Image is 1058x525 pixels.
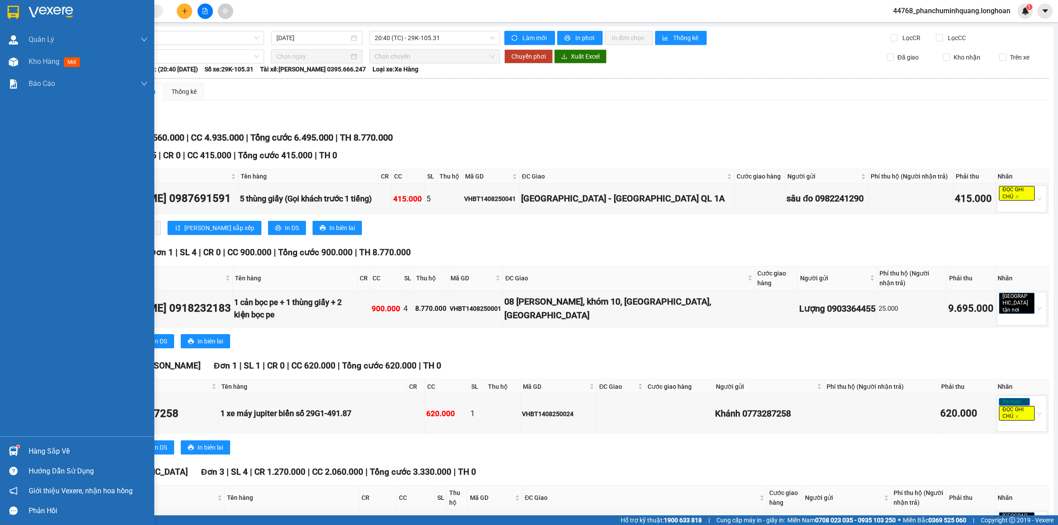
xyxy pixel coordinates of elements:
sup: 1 [17,445,19,448]
td: VHBT1408250001 [448,290,503,328]
span: Mã GD [451,273,494,283]
span: Hỗ trợ kỹ thuật: [621,515,702,525]
span: close [1015,194,1019,199]
th: CC [397,486,435,510]
div: Khánh 0773287258 [715,407,823,421]
span: Giới thiệu Vexere, nhận hoa hồng [29,485,133,496]
div: VHBT1408250024 [522,409,596,419]
span: Lọc CC [944,33,967,43]
button: Chuyển phơi [504,49,553,63]
span: | [199,247,201,257]
th: Phí thu hộ (Người nhận trả) [891,486,947,510]
span: Xe máy [999,398,1030,406]
th: Phải thu [947,266,995,290]
div: Hàng sắp về [29,445,148,458]
button: bar-chartThống kê [655,31,707,45]
span: In biên lai [197,443,223,452]
th: Cước giao hàng [645,380,714,394]
th: CC [425,380,469,394]
span: Chuyến: (20:40 [DATE]) [134,64,198,74]
span: Người gửi [800,273,868,283]
span: | [250,467,252,477]
span: Người gửi [787,171,859,181]
span: | [274,247,276,257]
span: Kho hàng [29,57,60,66]
span: | [454,467,456,477]
span: Báo cáo [29,78,55,89]
div: Nhãn [998,493,1046,503]
span: TH 8.770.000 [359,247,411,257]
div: 9.695.000 [948,301,994,316]
span: down [141,36,148,43]
span: Đơn 3 [201,467,224,477]
span: Trên xe [1006,52,1033,62]
span: Tổng cước 415.000 [238,150,313,160]
div: Hướng dẫn sử dụng [29,465,148,478]
span: notification [9,487,18,495]
span: | [223,247,225,257]
th: Tên hàng [219,380,407,394]
div: 1 cản bọc pe + 1 thùng giấy + 2 kiện bọc pe [234,296,356,321]
span: Số xe: 29K-105.31 [205,64,253,74]
span: copyright [1009,517,1015,523]
span: | [239,361,242,371]
button: printerIn biên lai [181,440,230,454]
span: | [227,467,229,477]
span: Thống kê [673,33,700,43]
div: 5 thùng giấy (Gọi khách trước 1 tiếng) [240,193,377,205]
button: printerIn phơi [557,31,603,45]
button: caret-down [1037,4,1053,19]
span: | [365,467,368,477]
button: printerIn biên lai [181,334,230,348]
span: SL 4 [231,467,248,477]
span: CR 1.560.000 [131,132,184,143]
th: SL [469,380,486,394]
span: printer [188,338,194,345]
div: 5 [426,193,436,205]
span: | [287,361,289,371]
th: Tên hàng [225,486,359,510]
span: | [973,515,974,525]
th: Tên hàng [238,169,379,184]
th: SL [425,169,437,184]
div: Nhãn [998,273,1046,283]
div: 08 [PERSON_NAME], khóm 10, [GEOGRAPHIC_DATA], [GEOGRAPHIC_DATA] [504,295,753,323]
button: printerIn biên lai [313,221,362,235]
span: bar-chart [662,35,670,42]
span: Tài xế: [PERSON_NAME] 0395.666.247 [260,64,366,74]
button: aim [218,4,233,19]
th: CR [407,380,425,394]
th: Phí thu hộ (Người nhận trả) [877,266,947,290]
span: ĐC Giao [505,273,746,283]
div: 4 [403,302,412,315]
th: Thu hộ [447,486,468,510]
span: CR 1.270.000 [254,467,305,477]
div: 415.000 [393,193,423,205]
span: mới [64,57,80,67]
span: Miền Bắc [903,515,966,525]
span: printer [188,444,194,451]
span: Người gửi [716,382,815,391]
span: Tổng cước 3.330.000 [370,467,451,477]
span: ĐC Giao [522,171,725,181]
img: solution-icon [9,79,18,89]
span: Mã GD [465,171,510,181]
button: printerIn DS [136,334,174,348]
div: Nhãn [998,171,1046,181]
span: close [1022,399,1026,404]
th: Phải thu [947,486,995,510]
span: ĐC Giao [599,382,636,391]
span: Đơn 1 [214,361,237,371]
span: Tổng cước 620.000 [342,361,417,371]
span: | [183,150,185,160]
button: file-add [197,4,213,19]
span: Quản Lý [29,34,54,45]
img: warehouse-icon [9,35,18,45]
img: warehouse-icon [9,57,18,67]
span: close [1015,414,1019,419]
span: CC 2.060.000 [312,467,363,477]
span: TH 8.770.000 [340,132,393,143]
span: CR 0 [163,150,181,160]
span: | [175,247,178,257]
span: In DS [153,443,167,452]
